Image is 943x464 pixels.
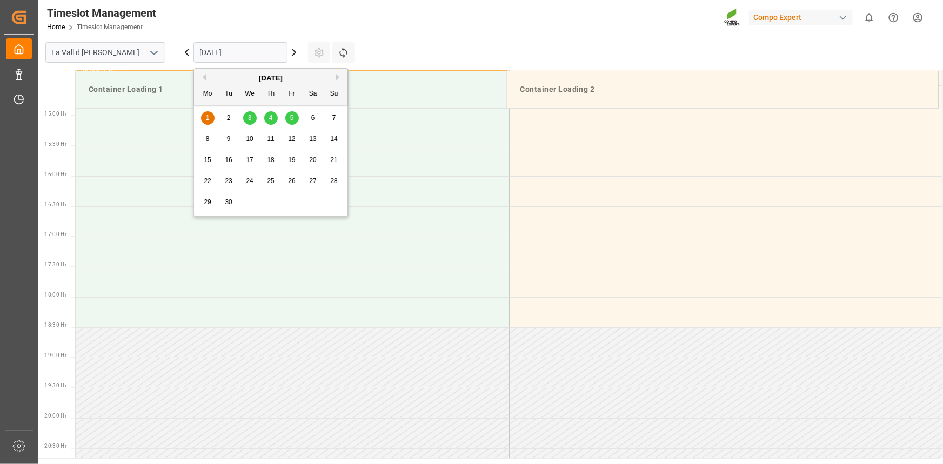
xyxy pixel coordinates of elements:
span: 13 [309,135,316,143]
button: Next Month [336,74,343,80]
span: 29 [204,198,211,206]
span: 18:00 Hr [44,292,66,298]
input: Type to search/select [45,42,165,63]
img: Screenshot%202023-09-29%20at%2010.02.21.png_1712312052.png [724,8,741,27]
div: Choose Thursday, September 25th, 2025 [264,174,278,188]
button: open menu [145,44,162,61]
span: 7 [332,114,336,122]
div: Choose Tuesday, September 2nd, 2025 [222,111,236,125]
span: 8 [206,135,210,143]
span: 16:30 Hr [44,201,66,207]
div: [DATE] [194,73,347,84]
div: Fr [285,88,299,101]
div: Th [264,88,278,101]
span: 22 [204,177,211,185]
span: 17:30 Hr [44,262,66,268]
button: Help Center [881,5,906,30]
div: Su [327,88,341,101]
div: Container Loading 2 [516,79,929,99]
span: 15:00 Hr [44,111,66,117]
div: Tu [222,88,236,101]
div: Choose Tuesday, September 23rd, 2025 [222,174,236,188]
div: Choose Wednesday, September 17th, 2025 [243,153,257,167]
div: We [243,88,257,101]
div: Choose Wednesday, September 24th, 2025 [243,174,257,188]
button: Previous Month [199,74,206,80]
span: 27 [309,177,316,185]
div: Choose Saturday, September 20th, 2025 [306,153,320,167]
div: month 2025-09 [197,107,345,213]
div: Choose Friday, September 19th, 2025 [285,153,299,167]
span: 21 [330,156,337,164]
div: Timeslot Management [47,5,156,21]
div: Choose Monday, September 1st, 2025 [201,111,215,125]
span: 11 [267,135,274,143]
div: Choose Sunday, September 14th, 2025 [327,132,341,146]
span: 20:30 Hr [44,443,66,449]
span: 30 [225,198,232,206]
div: Choose Tuesday, September 30th, 2025 [222,196,236,209]
div: Choose Tuesday, September 9th, 2025 [222,132,236,146]
span: 3 [248,114,252,122]
span: 20 [309,156,316,164]
span: 18:30 Hr [44,322,66,328]
div: Choose Saturday, September 13th, 2025 [306,132,320,146]
span: 1 [206,114,210,122]
div: Choose Sunday, September 28th, 2025 [327,174,341,188]
div: Choose Monday, September 29th, 2025 [201,196,215,209]
div: Choose Friday, September 26th, 2025 [285,174,299,188]
a: Home [47,23,65,31]
span: 28 [330,177,337,185]
div: Choose Thursday, September 11th, 2025 [264,132,278,146]
span: 23 [225,177,232,185]
span: 10 [246,135,253,143]
div: Choose Sunday, September 21st, 2025 [327,153,341,167]
span: 17 [246,156,253,164]
div: Choose Saturday, September 6th, 2025 [306,111,320,125]
input: DD.MM.YYYY [193,42,287,63]
span: 19 [288,156,295,164]
button: show 0 new notifications [857,5,881,30]
button: Compo Expert [749,7,857,28]
span: 16 [225,156,232,164]
div: Choose Thursday, September 4th, 2025 [264,111,278,125]
div: Choose Wednesday, September 10th, 2025 [243,132,257,146]
div: Choose Friday, September 12th, 2025 [285,132,299,146]
div: Choose Tuesday, September 16th, 2025 [222,153,236,167]
div: Choose Wednesday, September 3rd, 2025 [243,111,257,125]
div: Choose Saturday, September 27th, 2025 [306,174,320,188]
span: 18 [267,156,274,164]
span: 9 [227,135,231,143]
span: 19:30 Hr [44,383,66,389]
span: 5 [290,114,294,122]
span: 4 [269,114,273,122]
span: 15:30 Hr [44,141,66,147]
span: 17:00 Hr [44,232,66,238]
span: 14 [330,135,337,143]
span: 20:00 Hr [44,413,66,419]
div: Choose Sunday, September 7th, 2025 [327,111,341,125]
div: Choose Friday, September 5th, 2025 [285,111,299,125]
div: Choose Monday, September 8th, 2025 [201,132,215,146]
span: 6 [311,114,315,122]
span: 26 [288,177,295,185]
span: 19:00 Hr [44,353,66,359]
span: 2 [227,114,231,122]
div: Container Loading 1 [84,79,498,99]
div: Choose Monday, September 22nd, 2025 [201,174,215,188]
div: Choose Monday, September 15th, 2025 [201,153,215,167]
span: 15 [204,156,211,164]
div: Sa [306,88,320,101]
span: 24 [246,177,253,185]
span: 12 [288,135,295,143]
div: Choose Thursday, September 18th, 2025 [264,153,278,167]
span: 16:00 Hr [44,171,66,177]
div: Mo [201,88,215,101]
span: 25 [267,177,274,185]
div: Compo Expert [749,10,853,25]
